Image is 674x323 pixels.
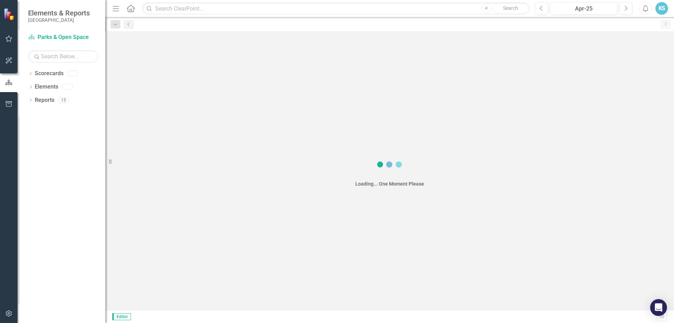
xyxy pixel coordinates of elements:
a: Parks & Open Space [28,33,98,41]
button: KS [655,2,668,15]
div: Open Intercom Messenger [650,299,667,316]
div: Loading... One Moment Please [355,180,424,187]
div: 15 [58,97,69,103]
span: Editor [112,313,131,320]
a: Elements [35,83,58,91]
span: Elements & Reports [28,9,90,17]
input: Search ClearPoint... [142,2,530,15]
img: ClearPoint Strategy [4,8,16,20]
a: Scorecards [35,70,64,78]
div: Apr-25 [553,5,615,13]
a: Reports [35,96,54,104]
button: Apr-25 [550,2,617,15]
span: Search [503,5,518,11]
button: Search [493,4,528,13]
input: Search Below... [28,50,98,63]
small: [GEOGRAPHIC_DATA] [28,17,90,23]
